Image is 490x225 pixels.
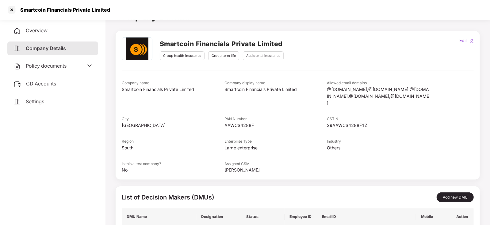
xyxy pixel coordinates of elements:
button: Add new DMU [437,192,474,202]
span: Policy documents [26,63,67,69]
div: [GEOGRAPHIC_DATA] [122,122,224,129]
th: Designation [196,208,241,225]
th: Employee ID [285,208,317,225]
div: @[DOMAIN_NAME],@[DOMAIN_NAME],@[DOMAIN_NAME],@[DOMAIN_NAME],@[DOMAIN_NAME] [327,86,430,106]
div: Allowed email domains [327,80,430,86]
div: GSTIN [327,116,430,122]
img: svg+xml;base64,PHN2ZyB4bWxucz0iaHR0cDovL3d3dy53My5vcmcvMjAwMC9zdmciIHdpZHRoPSIyNCIgaGVpZ2h0PSIyNC... [13,27,21,35]
span: CD Accounts [26,81,56,87]
div: South [122,144,224,151]
div: Enterprise Type [224,139,327,144]
img: svg+xml;base64,PHN2ZyB4bWxucz0iaHR0cDovL3d3dy53My5vcmcvMjAwMC9zdmciIHdpZHRoPSIyNCIgaGVpZ2h0PSIyNC... [13,63,21,70]
th: Mobile [416,208,451,225]
div: Assigned CSM [224,161,327,167]
div: Smartcoin Financials Private Limited [17,7,110,13]
div: Group health insurance [160,51,205,60]
img: svg+xml;base64,PHN2ZyB4bWxucz0iaHR0cDovL3d3dy53My5vcmcvMjAwMC9zdmciIHdpZHRoPSIyNCIgaGVpZ2h0PSIyNC... [13,98,21,105]
img: image%20(1).png [123,37,151,60]
div: Company name [122,80,224,86]
img: svg+xml;base64,PHN2ZyB4bWxucz0iaHR0cDovL3d3dy53My5vcmcvMjAwMC9zdmciIHdpZHRoPSIyNCIgaGVpZ2h0PSIyNC... [13,45,21,52]
th: Status [241,208,285,225]
th: Email ID [317,208,416,225]
div: Edit [458,37,468,44]
h2: Smartcoin Financials Private Limited [160,39,282,49]
div: Region [122,139,224,144]
img: svg+xml;base64,PHN2ZyB3aWR0aD0iMjUiIGhlaWdodD0iMjQiIHZpZXdCb3g9IjAgMCAyNSAyNCIgZmlsbD0ibm9uZSIgeG... [13,81,21,88]
div: AAWCS4288F [224,122,327,129]
div: Accidental insurance [243,51,284,60]
div: Group term life [208,51,239,60]
div: PAN Number [224,116,327,122]
span: down [87,63,92,68]
th: Action [451,208,474,225]
div: Others [327,144,430,151]
div: Is this a test company? [122,161,224,167]
div: [PERSON_NAME] [224,167,327,173]
div: 29AAWCS4288F1ZI [327,122,430,129]
div: City [122,116,224,122]
div: Smartcoin Financials Private Limited [224,86,327,93]
span: Overview [26,27,48,34]
div: Smartcoin Financials Private Limited [122,86,224,93]
div: Company display name [224,80,327,86]
div: Large enterprise [224,144,327,151]
div: No [122,167,224,173]
span: Company Details [26,45,66,51]
img: editIcon [469,39,474,43]
div: Industry [327,139,430,144]
span: Settings [26,98,44,105]
span: List of Decision Makers (DMUs) [122,194,214,201]
th: DMU Name [122,208,196,225]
